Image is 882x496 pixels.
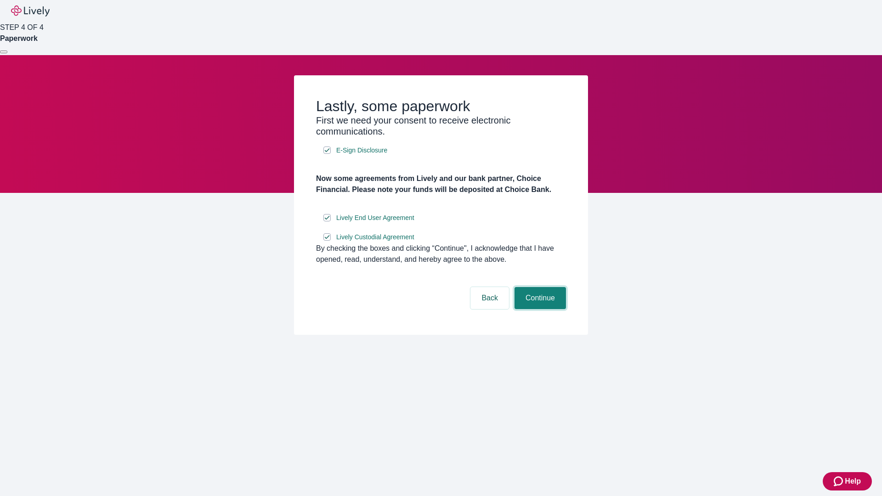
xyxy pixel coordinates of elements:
a: e-sign disclosure document [334,145,389,156]
a: e-sign disclosure document [334,212,416,224]
h4: Now some agreements from Lively and our bank partner, Choice Financial. Please note your funds wi... [316,173,566,195]
button: Zendesk support iconHelp [823,472,872,490]
button: Back [470,287,509,309]
img: Lively [11,6,50,17]
a: e-sign disclosure document [334,231,416,243]
h3: First we need your consent to receive electronic communications. [316,115,566,137]
span: E-Sign Disclosure [336,146,387,155]
h2: Lastly, some paperwork [316,97,566,115]
div: By checking the boxes and clicking “Continue", I acknowledge that I have opened, read, understand... [316,243,566,265]
button: Continue [514,287,566,309]
span: Lively End User Agreement [336,213,414,223]
span: Help [845,476,861,487]
svg: Zendesk support icon [834,476,845,487]
span: Lively Custodial Agreement [336,232,414,242]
